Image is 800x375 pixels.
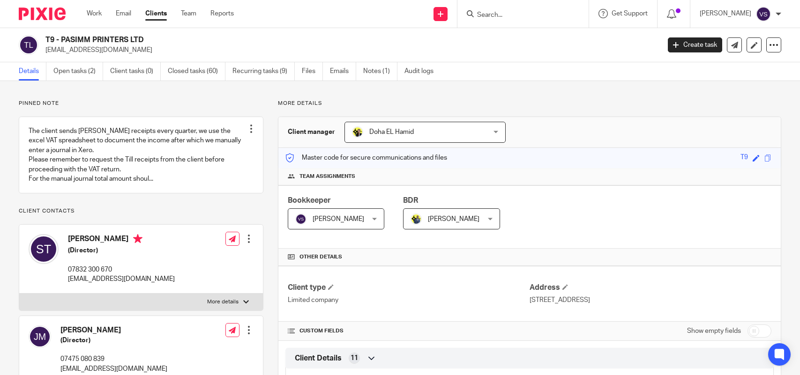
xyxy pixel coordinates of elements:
[45,35,532,45] h2: T9 - PASIMM PRINTERS LTD
[53,62,103,81] a: Open tasks (2)
[60,354,167,364] p: 07475 080 839
[351,353,358,363] span: 11
[278,100,781,107] p: More details
[668,37,722,52] a: Create task
[19,35,38,55] img: svg%3E
[168,62,225,81] a: Closed tasks (60)
[288,197,331,204] span: Bookkeeper
[68,234,175,246] h4: [PERSON_NAME]
[60,336,167,345] h5: (Director)
[19,207,263,215] p: Client contacts
[756,7,771,22] img: svg%3E
[313,216,364,222] span: [PERSON_NAME]
[530,283,771,293] h4: Address
[700,9,751,18] p: [PERSON_NAME]
[687,326,741,336] label: Show empty fields
[363,62,397,81] a: Notes (1)
[411,213,422,225] img: Dennis-Starbridge.jpg
[404,62,441,81] a: Audit logs
[428,216,479,222] span: [PERSON_NAME]
[116,9,131,18] a: Email
[369,129,414,135] span: Doha EL Hamid
[29,234,59,264] img: svg%3E
[68,274,175,284] p: [EMAIL_ADDRESS][DOMAIN_NAME]
[19,62,46,81] a: Details
[299,253,342,261] span: Other details
[133,234,142,243] i: Primary
[288,327,530,335] h4: CUSTOM FIELDS
[68,265,175,274] p: 07832 300 670
[45,45,654,55] p: [EMAIL_ADDRESS][DOMAIN_NAME]
[207,298,239,306] p: More details
[110,62,161,81] a: Client tasks (0)
[530,295,771,305] p: [STREET_ADDRESS]
[181,9,196,18] a: Team
[210,9,234,18] a: Reports
[68,246,175,255] h5: (Director)
[302,62,323,81] a: Files
[145,9,167,18] a: Clients
[87,9,102,18] a: Work
[288,295,530,305] p: Limited company
[232,62,295,81] a: Recurring tasks (9)
[288,127,335,137] h3: Client manager
[29,325,51,348] img: svg%3E
[295,353,342,363] span: Client Details
[352,126,363,138] img: Doha-Starbridge.jpg
[19,7,66,20] img: Pixie
[288,283,530,293] h4: Client type
[330,62,356,81] a: Emails
[740,153,748,163] div: T9
[295,213,307,225] img: svg%3E
[403,197,418,204] span: BDR
[612,10,648,17] span: Get Support
[299,173,355,180] span: Team assignments
[285,153,447,162] p: Master code for secure communications and files
[60,364,167,374] p: [EMAIL_ADDRESS][DOMAIN_NAME]
[476,11,561,20] input: Search
[19,100,263,107] p: Pinned note
[60,325,167,335] h4: [PERSON_NAME]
